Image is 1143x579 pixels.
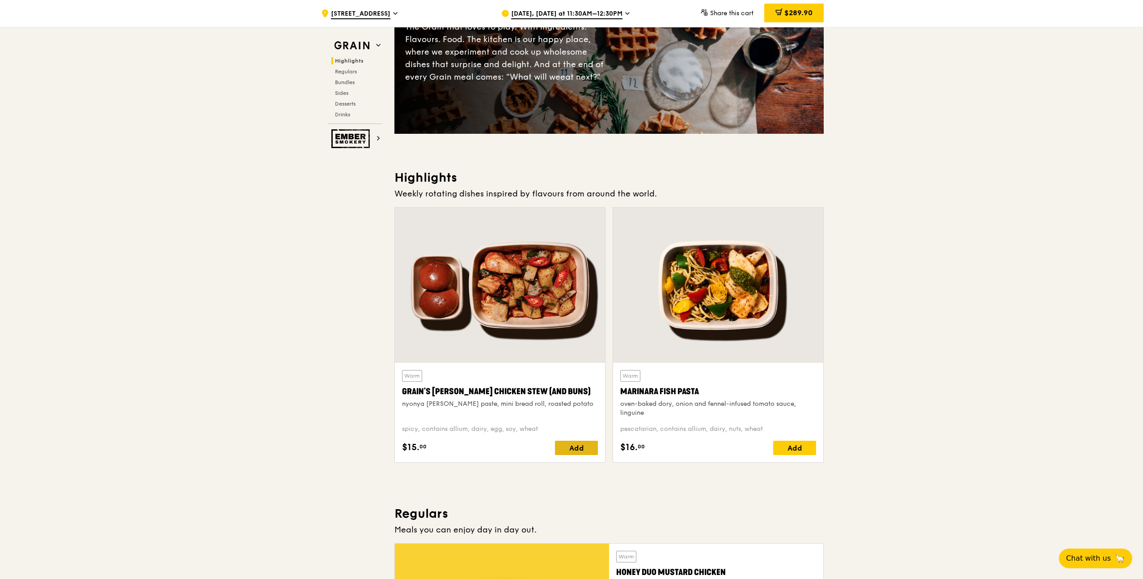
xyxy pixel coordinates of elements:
[394,524,824,536] div: Meals you can enjoy day in day out.
[405,21,609,83] div: The Grain that loves to play. With ingredients. Flavours. Food. The kitchen is our happy place, w...
[402,441,419,454] span: $15.
[331,9,390,19] span: [STREET_ADDRESS]
[394,506,824,522] h3: Regulars
[1066,553,1111,564] span: Chat with us
[616,551,636,562] div: Warm
[335,68,357,75] span: Regulars
[335,90,348,96] span: Sides
[620,441,638,454] span: $16.
[1114,553,1125,564] span: 🦙
[335,101,356,107] span: Desserts
[331,38,373,54] img: Grain web logo
[638,443,645,450] span: 00
[402,370,422,382] div: Warm
[620,400,816,417] div: oven-baked dory, onion and fennel-infused tomato sauce, linguine
[419,443,427,450] span: 00
[784,9,813,17] span: $289.90
[335,111,350,118] span: Drinks
[620,425,816,434] div: pescatarian, contains allium, dairy, nuts, wheat
[1059,549,1132,568] button: Chat with us🦙
[555,441,598,455] div: Add
[620,385,816,398] div: Marinara Fish Pasta
[402,400,598,409] div: nyonya [PERSON_NAME] paste, mini bread roll, roasted potato
[710,9,754,17] span: Share this cart
[331,129,373,148] img: Ember Smokery web logo
[773,441,816,455] div: Add
[511,9,622,19] span: [DATE], [DATE] at 11:30AM–12:30PM
[616,566,816,579] div: Honey Duo Mustard Chicken
[402,425,598,434] div: spicy, contains allium, dairy, egg, soy, wheat
[620,370,640,382] div: Warm
[335,79,355,85] span: Bundles
[394,187,824,200] div: Weekly rotating dishes inspired by flavours from around the world.
[394,170,824,186] h3: Highlights
[335,58,364,64] span: Highlights
[402,385,598,398] div: Grain's [PERSON_NAME] Chicken Stew (and buns)
[560,72,601,82] span: eat next?”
